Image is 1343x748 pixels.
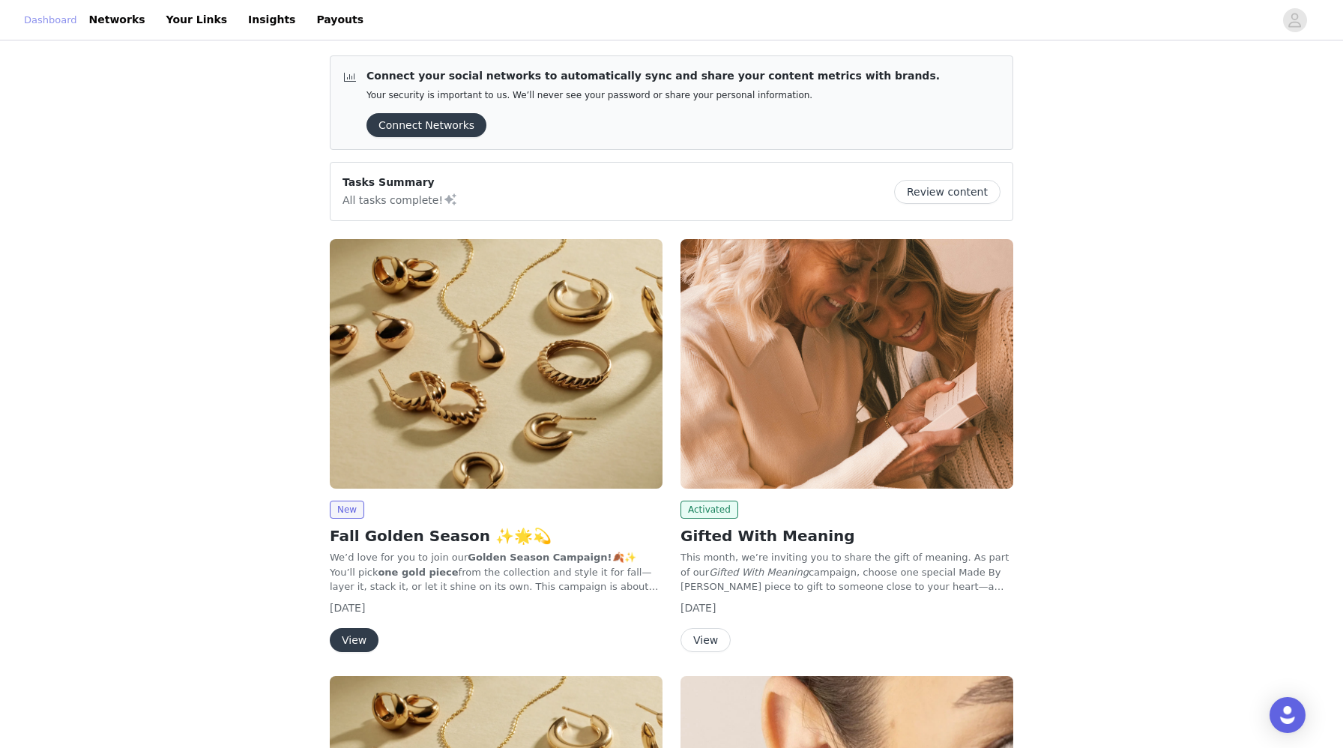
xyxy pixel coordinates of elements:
[680,635,731,646] a: View
[80,3,154,37] a: Networks
[239,3,304,37] a: Insights
[307,3,372,37] a: Payouts
[680,525,1013,547] h2: Gifted With Meaning
[157,3,237,37] a: Your Links
[680,550,1013,594] p: This month, we’re inviting you to share the gift of meaning. As part of our campaign, choose one ...
[680,501,738,519] span: Activated
[378,567,458,578] strong: one gold piece
[330,501,364,519] span: New
[342,190,458,208] p: All tasks complete!
[680,239,1013,489] img: Made by Mary
[366,113,486,137] button: Connect Networks
[24,13,77,28] a: Dashboard
[680,602,716,614] span: [DATE]
[366,68,940,84] p: Connect your social networks to automatically sync and share your content metrics with brands.
[468,552,612,563] strong: Golden Season Campaign!
[894,180,1001,204] button: Review content
[709,567,809,578] em: Gifted With Meaning
[342,175,458,190] p: Tasks Summary
[366,90,940,101] p: Your security is important to us. We’ll never see your password or share your personal information.
[330,239,663,489] img: Made by Mary
[330,525,663,547] h2: Fall Golden Season ✨🌟💫
[330,628,378,652] button: View
[1288,8,1302,32] div: avatar
[330,550,663,594] p: We’d love for you to join our 🍂✨ You’ll pick from the collection and style it for fall—layer it, ...
[680,628,731,652] button: View
[1270,697,1306,733] div: Open Intercom Messenger
[330,602,365,614] span: [DATE]
[330,635,378,646] a: View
